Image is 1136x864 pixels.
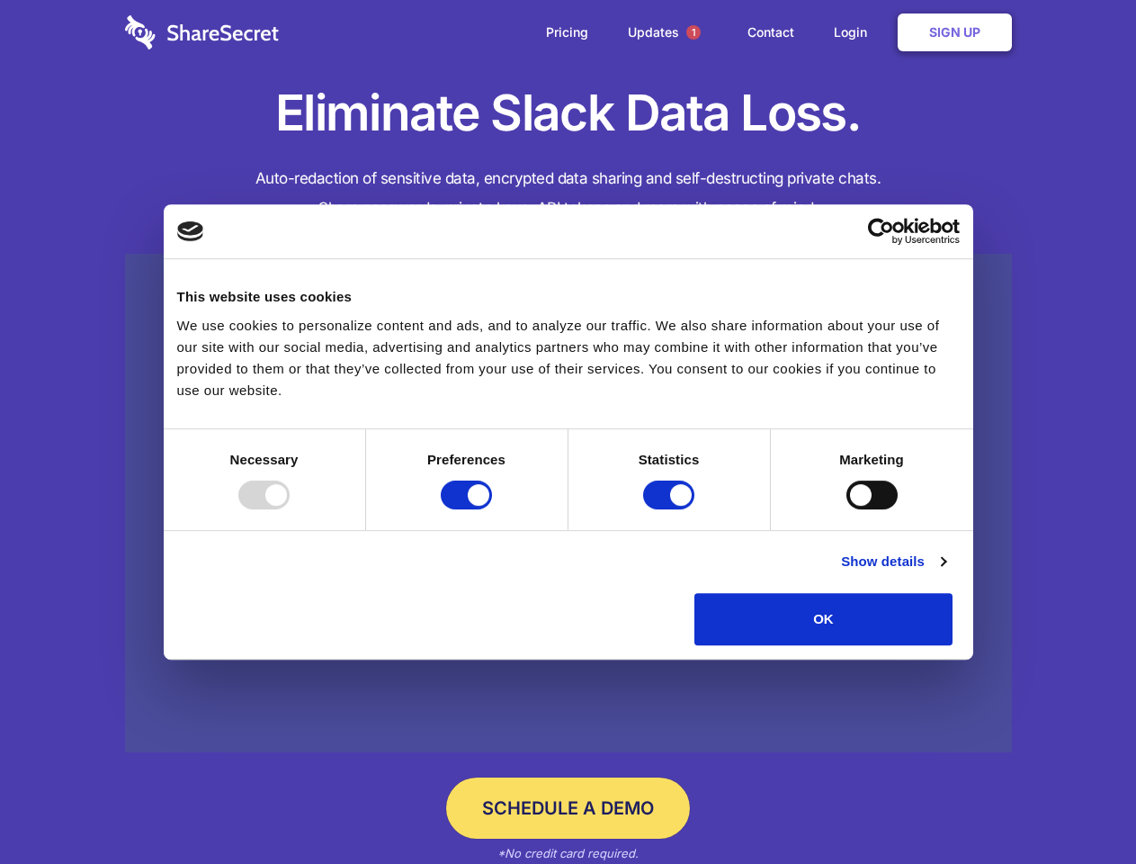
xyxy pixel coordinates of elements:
div: We use cookies to personalize content and ads, and to analyze our traffic. We also share informat... [177,315,960,401]
a: Login [816,4,894,60]
span: 1 [686,25,701,40]
strong: Preferences [427,452,505,467]
div: This website uses cookies [177,286,960,308]
a: Usercentrics Cookiebot - opens in a new window [802,218,960,245]
img: logo [177,221,204,241]
strong: Marketing [839,452,904,467]
a: Sign Up [898,13,1012,51]
a: Schedule a Demo [446,778,690,839]
h4: Auto-redaction of sensitive data, encrypted data sharing and self-destructing private chats. Shar... [125,164,1012,223]
img: logo-wordmark-white-trans-d4663122ce5f474addd5e946df7df03e33cb6a1c49d2221995e7729f52c070b2.svg [125,15,279,49]
button: OK [694,593,953,645]
a: Wistia video thumbnail [125,254,1012,753]
h1: Eliminate Slack Data Loss. [125,81,1012,146]
strong: Statistics [639,452,700,467]
a: Pricing [528,4,606,60]
a: Show details [841,551,945,572]
strong: Necessary [230,452,299,467]
em: *No credit card required. [497,846,639,860]
a: Contact [729,4,812,60]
